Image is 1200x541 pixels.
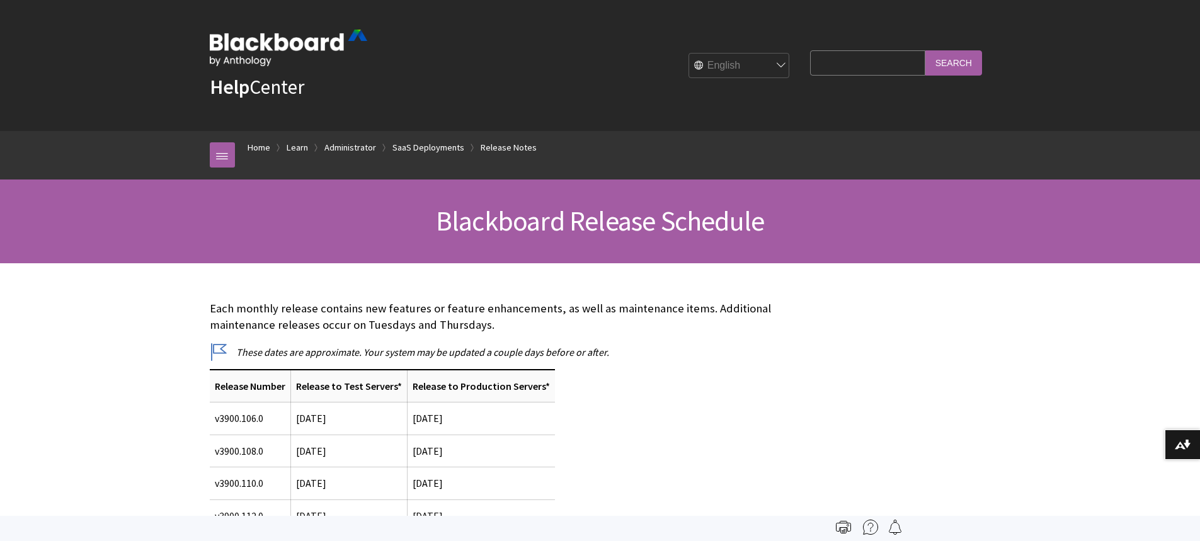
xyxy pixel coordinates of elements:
[248,140,270,156] a: Home
[210,74,249,100] strong: Help
[210,300,804,333] p: Each monthly release contains new features or feature enhancements, as well as maintenance items....
[863,520,878,535] img: More help
[290,402,407,435] td: [DATE]
[290,370,407,402] th: Release to Test Servers*
[888,520,903,535] img: Follow this page
[925,50,982,75] input: Search
[290,467,407,499] td: [DATE]
[210,345,804,359] p: These dates are approximate. Your system may be updated a couple days before or after.
[210,499,291,532] td: v3900.112.0
[413,510,443,522] span: [DATE]
[296,510,326,522] span: [DATE]
[836,520,851,535] img: Print
[436,203,764,238] span: Blackboard Release Schedule
[287,140,308,156] a: Learn
[210,467,291,499] td: v3900.110.0
[392,140,464,156] a: SaaS Deployments
[324,140,376,156] a: Administrator
[210,435,291,467] td: v3900.108.0
[689,54,790,79] select: Site Language Selector
[407,467,555,499] td: [DATE]
[407,402,555,435] td: [DATE]
[210,402,291,435] td: v3900.106.0
[407,370,555,402] th: Release to Production Servers*
[290,435,407,467] td: [DATE]
[210,370,291,402] th: Release Number
[481,140,537,156] a: Release Notes
[210,74,304,100] a: HelpCenter
[210,30,367,66] img: Blackboard by Anthology
[407,435,555,467] td: [DATE]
